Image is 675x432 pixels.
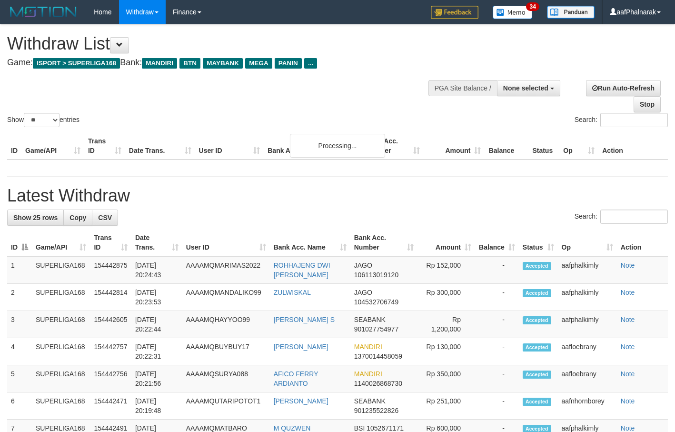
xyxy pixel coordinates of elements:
span: BSI [354,424,365,432]
td: aafloebrany [558,365,617,392]
th: Op [559,132,598,160]
span: MAYBANK [203,58,243,69]
span: Copy 901235522826 to clipboard [354,407,398,414]
td: [DATE] 20:23:53 [131,284,182,311]
span: None selected [503,84,548,92]
td: 154442756 [90,365,131,392]
span: Copy 104532706749 to clipboard [354,298,398,306]
td: SUPERLIGA168 [32,311,90,338]
label: Show entries [7,113,79,127]
a: Note [621,261,635,269]
span: Accepted [523,262,551,270]
span: JAGO [354,289,372,296]
input: Search: [600,113,668,127]
span: Accepted [523,398,551,406]
td: 154442471 [90,392,131,420]
a: Note [621,424,635,432]
td: AAAAMQSURYA088 [182,365,270,392]
th: Balance [485,132,528,160]
td: SUPERLIGA168 [32,392,90,420]
a: Show 25 rows [7,210,64,226]
label: Search: [575,210,668,224]
td: Rp 130,000 [417,338,475,365]
span: Accepted [523,289,551,297]
th: Action [617,229,668,256]
td: [DATE] 20:19:48 [131,392,182,420]
h4: Game: Bank: [7,58,440,68]
td: - [475,284,519,311]
span: SEABANK [354,316,386,323]
td: aafphalkimly [558,284,617,311]
td: [DATE] 20:22:44 [131,311,182,338]
td: - [475,338,519,365]
td: SUPERLIGA168 [32,256,90,284]
input: Search: [600,210,668,224]
th: ID: activate to sort column descending [7,229,32,256]
td: 5 [7,365,32,392]
td: - [475,311,519,338]
a: Copy [63,210,92,226]
td: 154442605 [90,311,131,338]
img: MOTION_logo.png [7,5,79,19]
th: Amount [424,132,485,160]
td: AAAAMQUTARIPOTOT1 [182,392,270,420]
img: Feedback.jpg [431,6,478,19]
th: User ID: activate to sort column ascending [182,229,270,256]
th: User ID [195,132,264,160]
td: 2 [7,284,32,311]
th: Balance: activate to sort column ascending [475,229,519,256]
td: [DATE] 20:24:43 [131,256,182,284]
td: AAAAMQHAYYOO99 [182,311,270,338]
td: [DATE] 20:21:56 [131,365,182,392]
td: - [475,256,519,284]
td: Rp 251,000 [417,392,475,420]
select: Showentries [24,113,60,127]
td: 154442757 [90,338,131,365]
span: Accepted [523,316,551,324]
th: Bank Acc. Name [264,132,362,160]
img: panduan.png [547,6,595,19]
th: Status: activate to sort column ascending [519,229,558,256]
a: ROHHAJENG DWI [PERSON_NAME] [274,261,330,279]
th: Trans ID [84,132,125,160]
th: Status [528,132,559,160]
td: 6 [7,392,32,420]
th: ID [7,132,21,160]
td: AAAAMQMANDALIKO99 [182,284,270,311]
a: ZULWISKAL [274,289,311,296]
span: ISPORT > SUPERLIGA168 [33,58,120,69]
span: ... [304,58,317,69]
th: Game/API: activate to sort column ascending [32,229,90,256]
label: Search: [575,113,668,127]
span: MANDIRI [354,343,382,351]
td: aafloebrany [558,338,617,365]
a: Note [621,316,635,323]
td: aafphalkimly [558,311,617,338]
td: aafphalkimly [558,256,617,284]
a: [PERSON_NAME] S [274,316,335,323]
th: Op: activate to sort column ascending [558,229,617,256]
span: Show 25 rows [13,214,58,221]
img: Button%20Memo.svg [493,6,533,19]
td: - [475,392,519,420]
td: 154442814 [90,284,131,311]
span: Copy 1140026868730 to clipboard [354,380,402,387]
th: Amount: activate to sort column ascending [417,229,475,256]
td: Rp 300,000 [417,284,475,311]
th: Game/API [21,132,84,160]
a: Note [621,397,635,405]
button: None selected [497,80,560,96]
td: SUPERLIGA168 [32,365,90,392]
span: MANDIRI [142,58,177,69]
span: SEABANK [354,397,386,405]
td: 154442875 [90,256,131,284]
div: Processing... [290,134,385,158]
a: Note [621,343,635,351]
th: Bank Acc. Name: activate to sort column ascending [270,229,350,256]
td: 4 [7,338,32,365]
span: 34 [526,2,539,11]
a: Note [621,289,635,296]
span: Copy [69,214,86,221]
span: Accepted [523,371,551,379]
a: [PERSON_NAME] [274,397,328,405]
